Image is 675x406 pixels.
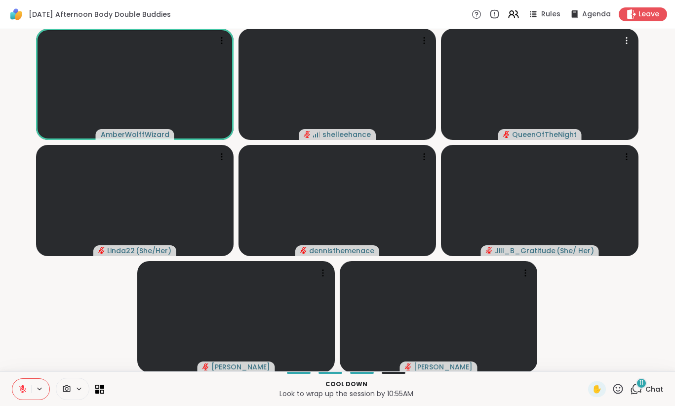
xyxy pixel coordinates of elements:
[592,383,602,395] span: ✋
[110,380,582,389] p: Cool down
[512,130,577,139] span: QueenOfTheNight
[322,130,371,139] span: shelleehance
[414,362,473,372] span: [PERSON_NAME]
[556,246,594,256] span: ( She/ Her )
[300,247,307,254] span: audio-muted
[8,6,25,23] img: ShareWell Logomark
[29,9,171,19] span: [DATE] Afternoon Body Double Buddies
[110,389,582,399] p: Look to wrap up the session by 10:55AM
[503,131,510,138] span: audio-muted
[638,9,659,19] span: Leave
[202,363,209,370] span: audio-muted
[645,384,663,394] span: Chat
[98,247,105,254] span: audio-muted
[405,363,412,370] span: audio-muted
[107,246,135,256] span: Linda22
[136,246,171,256] span: ( She/Her )
[304,131,311,138] span: audio-muted
[541,9,560,19] span: Rules
[639,379,643,387] span: 11
[309,246,374,256] span: dennisthemenace
[101,130,169,139] span: AmberWolffWizard
[582,9,611,19] span: Agenda
[486,247,493,254] span: audio-muted
[495,246,556,256] span: Jill_B_Gratitude
[211,362,270,372] span: [PERSON_NAME]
